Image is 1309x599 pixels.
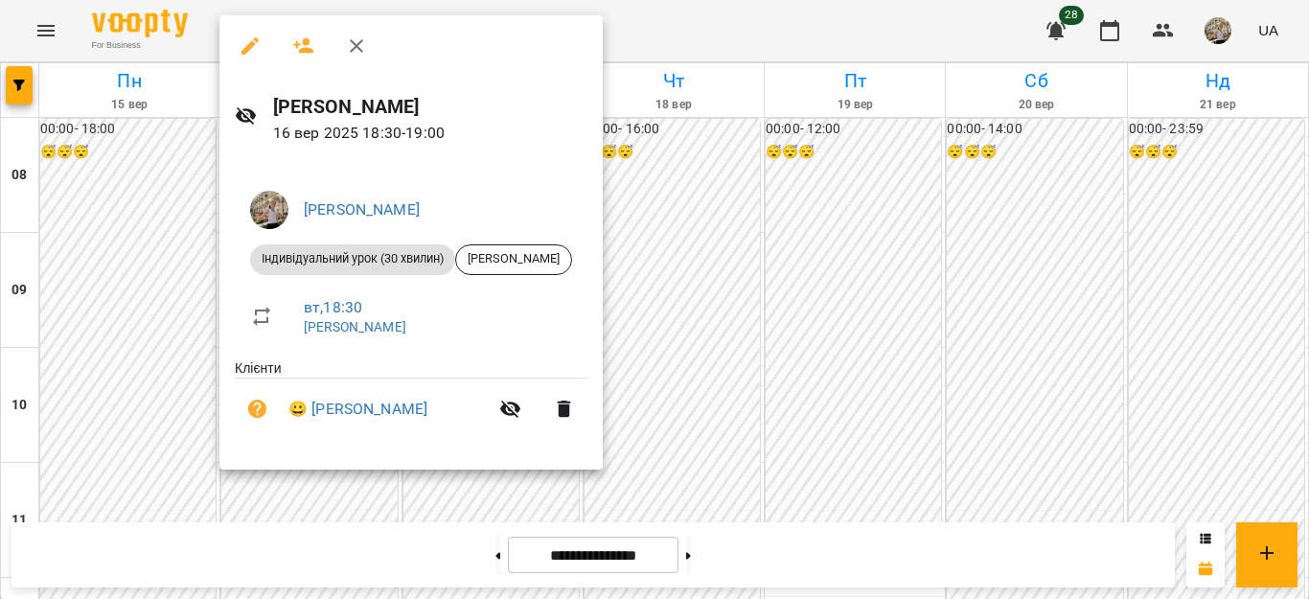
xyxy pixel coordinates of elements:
div: [PERSON_NAME] [455,244,572,275]
span: Індивідуальний урок (30 хвилин) [250,250,455,267]
h6: [PERSON_NAME] [273,92,587,122]
img: 3b46f58bed39ef2acf68cc3a2c968150.jpeg [250,191,288,229]
a: 😀 [PERSON_NAME] [288,398,427,421]
a: [PERSON_NAME] [304,319,406,334]
p: 16 вер 2025 18:30 - 19:00 [273,122,587,145]
ul: Клієнти [235,358,587,448]
span: [PERSON_NAME] [456,250,571,267]
a: вт , 18:30 [304,298,362,316]
a: [PERSON_NAME] [304,200,420,219]
button: Візит ще не сплачено. Додати оплату? [235,386,281,432]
